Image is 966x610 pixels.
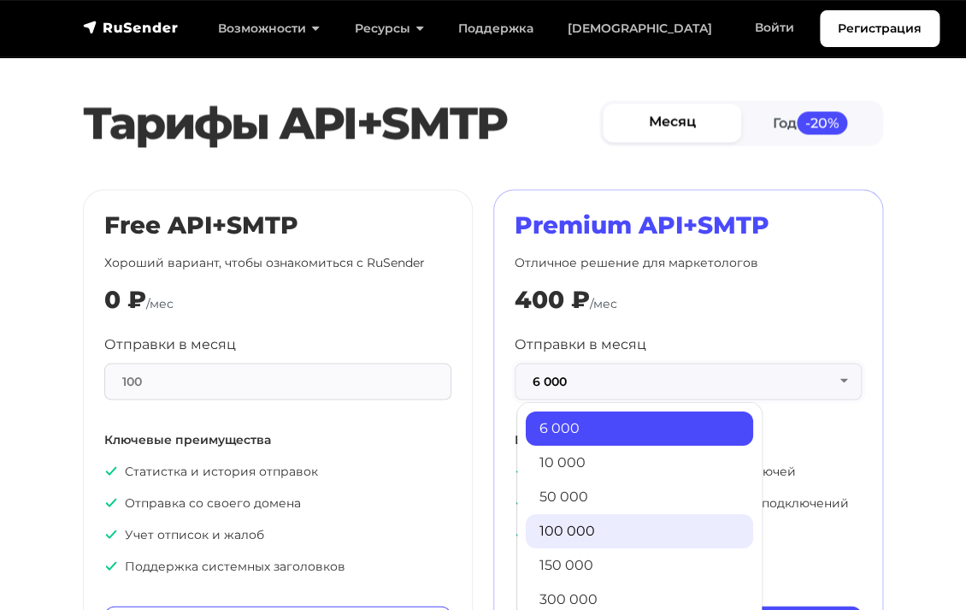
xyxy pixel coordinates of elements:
[104,462,451,480] p: Статистка и история отправок
[515,527,528,541] img: icon-ok.svg
[104,285,146,314] div: 0 ₽
[83,97,599,150] h2: Тарифы API+SMTP
[515,363,862,400] button: 6 000
[104,253,451,271] p: Хороший вариант, чтобы ознакомиться с RuSender
[104,334,236,354] label: Отправки в месяц
[515,430,862,448] p: Все что входит в «Free», плюс:
[515,464,528,477] img: icon-ok.svg
[526,548,753,582] a: 150 000
[515,210,862,240] h2: Premium API+SMTP
[515,462,862,480] p: Неограниченное количество API ключей
[441,11,551,46] a: Поддержка
[515,253,862,271] p: Отличное решение для маркетологов
[104,494,451,512] p: Отправка со своего домена
[104,527,118,541] img: icon-ok.svg
[526,479,753,513] a: 50 000
[146,295,174,311] span: /мес
[201,11,337,46] a: Возможности
[104,430,451,448] p: Ключевые преимущества
[515,525,862,543] p: Приоритетная поддержка
[515,334,646,354] label: Отправки в месяц
[526,513,753,548] a: 100 000
[104,559,118,572] img: icon-ok.svg
[797,111,848,134] span: -20%
[603,104,741,142] a: Месяц
[738,10,811,45] a: Войти
[526,445,753,479] a: 10 000
[590,295,617,311] span: /мес
[104,495,118,509] img: icon-ok.svg
[741,104,880,142] a: Год
[104,557,451,575] p: Поддержка системных заголовков
[337,11,440,46] a: Ресурсы
[551,11,729,46] a: [DEMOGRAPHIC_DATA]
[515,285,590,314] div: 400 ₽
[104,525,451,543] p: Учет отписок и жалоб
[515,495,528,509] img: icon-ok.svg
[515,494,862,512] p: Неограниченное количество SMTP подключений
[820,10,939,47] a: Регистрация
[526,411,753,445] a: 6 000
[104,210,451,240] h2: Free API+SMTP
[83,19,179,36] img: RuSender
[104,464,118,477] img: icon-ok.svg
